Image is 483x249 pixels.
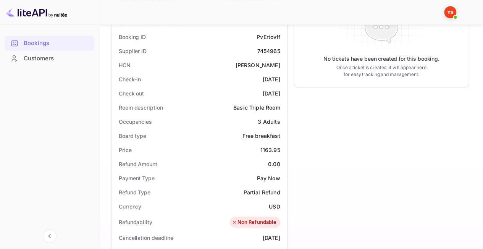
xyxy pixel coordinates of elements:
[269,202,280,210] div: USD
[335,64,428,78] p: Once a ticket is created, it will appear here for easy tracking and management.
[323,55,439,63] p: No tickets have been created for this booking.
[263,89,280,97] div: [DATE]
[258,118,280,126] div: 3 Adults
[263,75,280,83] div: [DATE]
[119,132,146,140] div: Board type
[119,218,152,226] div: Refundability
[119,202,141,210] div: Currency
[119,61,131,69] div: HCN
[119,146,132,154] div: Price
[119,33,146,41] div: Booking ID
[119,174,155,182] div: Payment Type
[24,54,90,63] div: Customers
[119,89,144,97] div: Check out
[5,51,94,65] a: Customers
[242,132,280,140] div: Free breakfast
[268,160,280,168] div: 0.00
[233,103,280,112] div: Basic Triple Room
[119,118,152,126] div: Occupancies
[119,47,147,55] div: Supplier ID
[243,188,280,196] div: Partial Refund
[6,6,67,18] img: LiteAPI logo
[232,218,276,226] div: Non Refundable
[119,75,141,83] div: Check-in
[119,103,163,112] div: Room description
[24,39,90,48] div: Bookings
[260,146,280,154] div: 1163.95
[257,174,280,182] div: Pay Now
[263,234,280,242] div: [DATE]
[5,51,94,66] div: Customers
[119,160,157,168] div: Refund Amount
[5,36,94,51] div: Bookings
[444,6,456,18] img: Yandex Support
[119,188,150,196] div: Refund Type
[43,229,57,243] button: Collapse navigation
[257,47,280,55] div: 7454965
[257,33,280,41] div: PvErtovff
[5,36,94,50] a: Bookings
[119,234,173,242] div: Cancellation deadline
[236,61,280,69] div: [PERSON_NAME]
